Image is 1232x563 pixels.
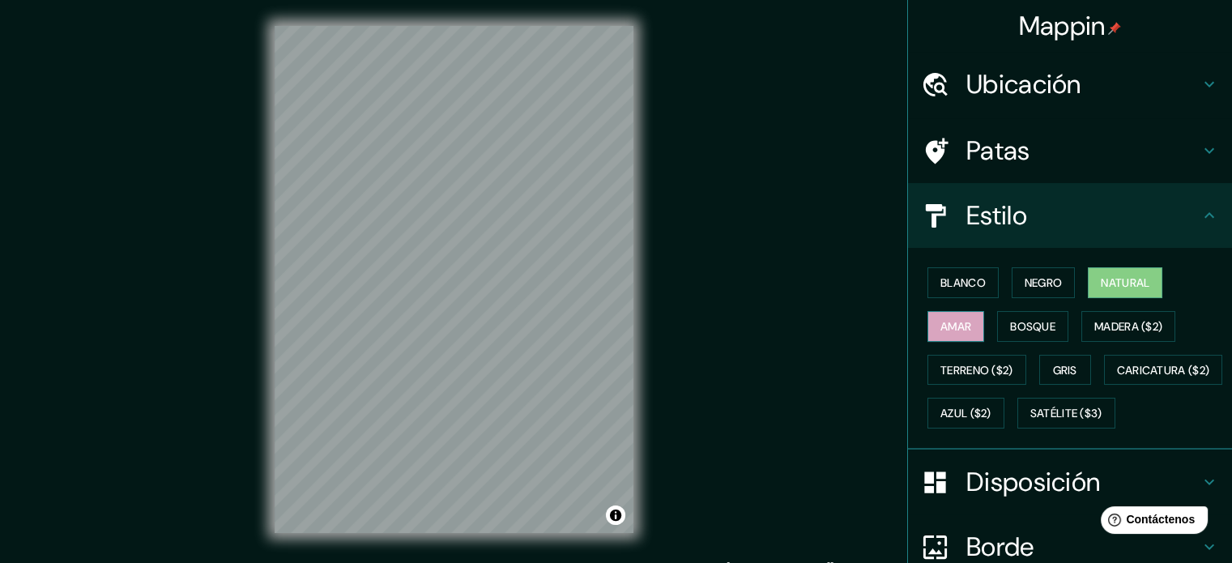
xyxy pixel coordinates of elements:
button: Bosque [997,311,1068,342]
font: Ubicación [966,67,1081,101]
font: Azul ($2) [940,407,991,421]
button: Caricatura ($2) [1104,355,1223,386]
iframe: Lanzador de widgets de ayuda [1088,500,1214,545]
font: Negro [1025,275,1063,290]
font: Amar [940,319,971,334]
canvas: Mapa [275,26,633,533]
font: Blanco [940,275,986,290]
button: Natural [1088,267,1162,298]
font: Estilo [966,198,1027,232]
button: Activar o desactivar atribución [606,505,625,525]
img: pin-icon.png [1108,22,1121,35]
font: Natural [1101,275,1149,290]
button: Gris [1039,355,1091,386]
button: Satélite ($3) [1017,398,1115,429]
div: Patas [908,118,1232,183]
font: Mappin [1019,9,1106,43]
button: Negro [1012,267,1076,298]
font: Madera ($2) [1094,319,1162,334]
font: Gris [1053,363,1077,377]
button: Madera ($2) [1081,311,1175,342]
div: Ubicación [908,52,1232,117]
button: Blanco [927,267,999,298]
div: Disposición [908,450,1232,514]
font: Patas [966,134,1030,168]
font: Satélite ($3) [1030,407,1102,421]
button: Terreno ($2) [927,355,1026,386]
div: Estilo [908,183,1232,248]
button: Amar [927,311,984,342]
font: Terreno ($2) [940,363,1013,377]
font: Disposición [966,465,1100,499]
button: Azul ($2) [927,398,1004,429]
font: Caricatura ($2) [1117,363,1210,377]
font: Bosque [1010,319,1055,334]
